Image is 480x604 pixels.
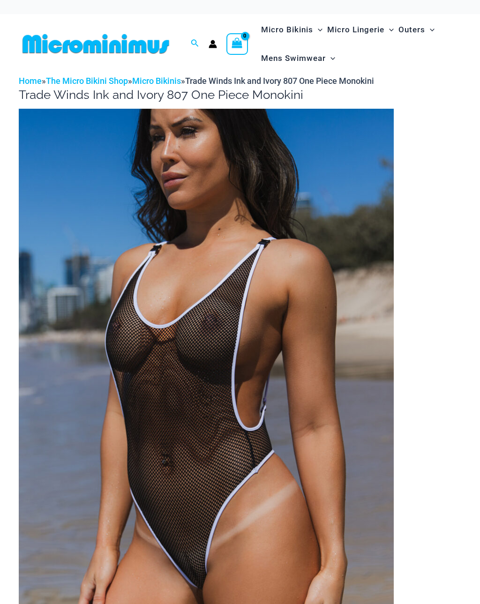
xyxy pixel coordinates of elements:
a: Search icon link [191,38,199,50]
span: Menu Toggle [425,18,435,42]
a: Micro BikinisMenu ToggleMenu Toggle [259,15,325,44]
a: Account icon link [209,40,217,48]
span: Mens Swimwear [261,46,326,70]
img: MM SHOP LOGO FLAT [19,33,173,54]
a: Micro LingerieMenu ToggleMenu Toggle [325,15,396,44]
a: Mens SwimwearMenu ToggleMenu Toggle [259,44,337,73]
a: View Shopping Cart, empty [226,33,248,55]
a: The Micro Bikini Shop [46,76,128,86]
span: Micro Lingerie [327,18,384,42]
span: » » » [19,76,374,86]
span: Outers [398,18,425,42]
a: Home [19,76,42,86]
a: Micro Bikinis [132,76,181,86]
nav: Site Navigation [257,14,461,74]
span: Micro Bikinis [261,18,313,42]
h1: Trade Winds Ink and Ivory 807 One Piece Monokini [19,88,461,102]
a: OutersMenu ToggleMenu Toggle [396,15,437,44]
span: Menu Toggle [326,46,335,70]
span: Menu Toggle [313,18,322,42]
span: Menu Toggle [384,18,394,42]
span: Trade Winds Ink and Ivory 807 One Piece Monokini [185,76,374,86]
